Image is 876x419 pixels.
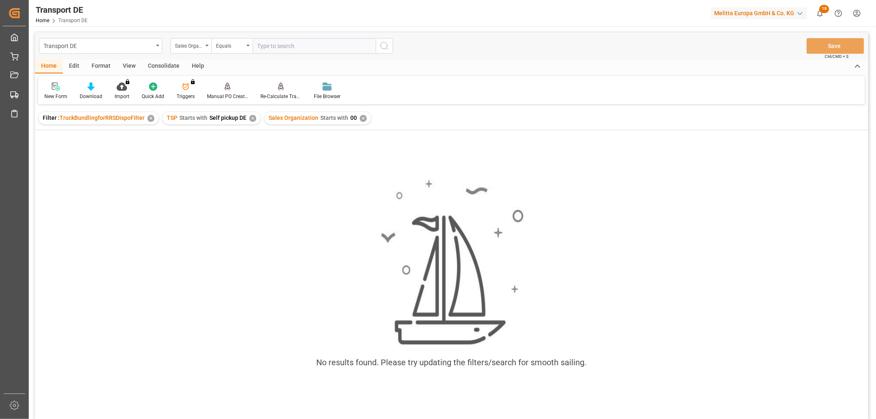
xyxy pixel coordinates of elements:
[179,114,207,121] span: Starts with
[44,93,67,100] div: New Form
[320,114,348,121] span: Starts with
[829,4,848,23] button: Help Center
[142,60,186,73] div: Consolidate
[807,38,864,54] button: Save
[36,4,87,16] div: Transport DE
[36,18,49,23] a: Home
[711,5,811,21] button: Melitta Europa GmbH & Co. KG
[39,38,162,54] button: open menu
[44,40,153,50] div: Transport DE
[249,115,256,122] div: ✕
[253,38,376,54] input: Type to search
[317,356,587,369] div: No results found. Please try updating the filters/search for smooth sailing.
[269,114,318,121] span: Sales Organization
[212,38,253,54] button: open menu
[825,53,848,60] span: Ctrl/CMD + S
[811,4,829,23] button: show 18 new notifications
[186,60,210,73] div: Help
[314,93,340,100] div: File Browser
[170,38,212,54] button: open menu
[260,93,301,100] div: Re-Calculate Transport Costs
[350,114,357,121] span: 00
[216,40,244,50] div: Equals
[35,60,63,73] div: Home
[63,60,85,73] div: Edit
[43,114,60,121] span: Filter :
[117,60,142,73] div: View
[142,93,164,100] div: Quick Add
[376,38,393,54] button: search button
[207,93,248,100] div: Manual PO Creation
[175,40,203,50] div: Sales Organization
[85,60,117,73] div: Format
[819,5,829,13] span: 18
[80,93,102,100] div: Download
[209,114,246,121] span: Self pickup DE
[711,7,807,19] div: Melitta Europa GmbH & Co. KG
[60,114,145,121] span: TruckBundlingforRRSDispoFIlter
[360,115,367,122] div: ✕
[167,114,177,121] span: TSP
[380,179,524,346] img: smooth_sailing.jpeg
[147,115,154,122] div: ✕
